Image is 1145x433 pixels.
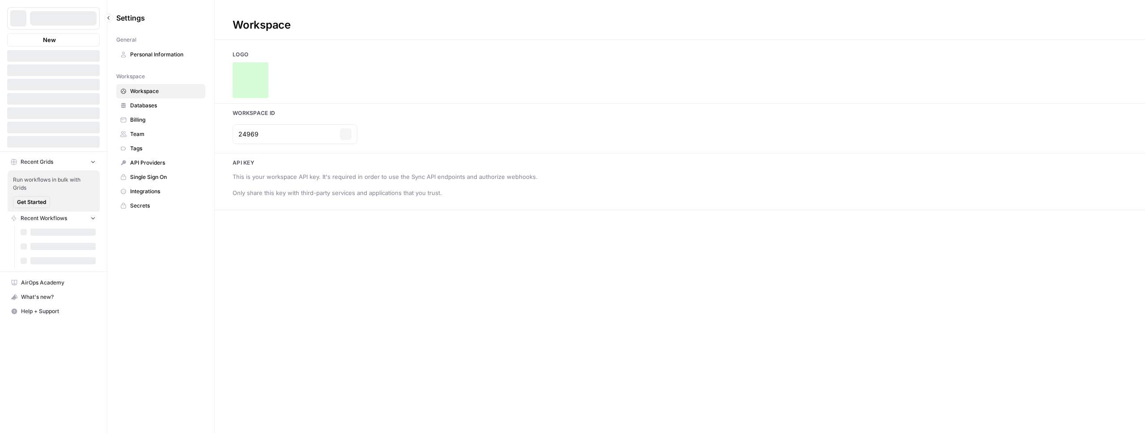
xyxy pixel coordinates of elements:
span: Tags [130,144,201,153]
span: Recent Grids [21,158,53,166]
span: AirOps Academy [21,279,96,287]
h3: Logo [215,51,1145,59]
a: Billing [116,113,205,127]
div: What's new? [8,290,99,304]
button: Recent Grids [7,155,100,169]
span: Recent Workflows [21,214,67,222]
button: Help + Support [7,304,100,318]
button: New [7,33,100,47]
span: New [43,35,56,44]
a: API Providers [116,156,205,170]
button: Get Started [13,196,50,208]
span: Workspace [116,72,145,81]
span: Workspace [130,87,201,95]
div: Only share this key with third-party services and applications that you trust. [233,188,680,197]
button: Recent Workflows [7,212,100,225]
a: Single Sign On [116,170,205,184]
span: Team [130,130,201,138]
button: What's new? [7,290,100,304]
a: Integrations [116,184,205,199]
span: Databases [130,102,201,110]
a: Workspace [116,84,205,98]
div: Workspace [215,18,309,32]
a: Personal Information [116,47,205,62]
h3: Workspace Id [215,109,1145,117]
span: Integrations [130,187,201,195]
span: Run workflows in bulk with Grids [13,176,94,192]
span: Secrets [130,202,201,210]
span: Help + Support [21,307,96,315]
span: Billing [130,116,201,124]
span: Get Started [17,198,46,206]
a: AirOps Academy [7,276,100,290]
span: General [116,36,136,44]
div: This is your workspace API key. It's required in order to use the Sync API endpoints and authoriz... [233,172,680,181]
span: API Providers [130,159,201,167]
h3: Api key [215,159,1145,167]
span: Single Sign On [130,173,201,181]
a: Tags [116,141,205,156]
a: Databases [116,98,205,113]
span: Settings [116,13,145,23]
span: Personal Information [130,51,201,59]
a: Secrets [116,199,205,213]
a: Team [116,127,205,141]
